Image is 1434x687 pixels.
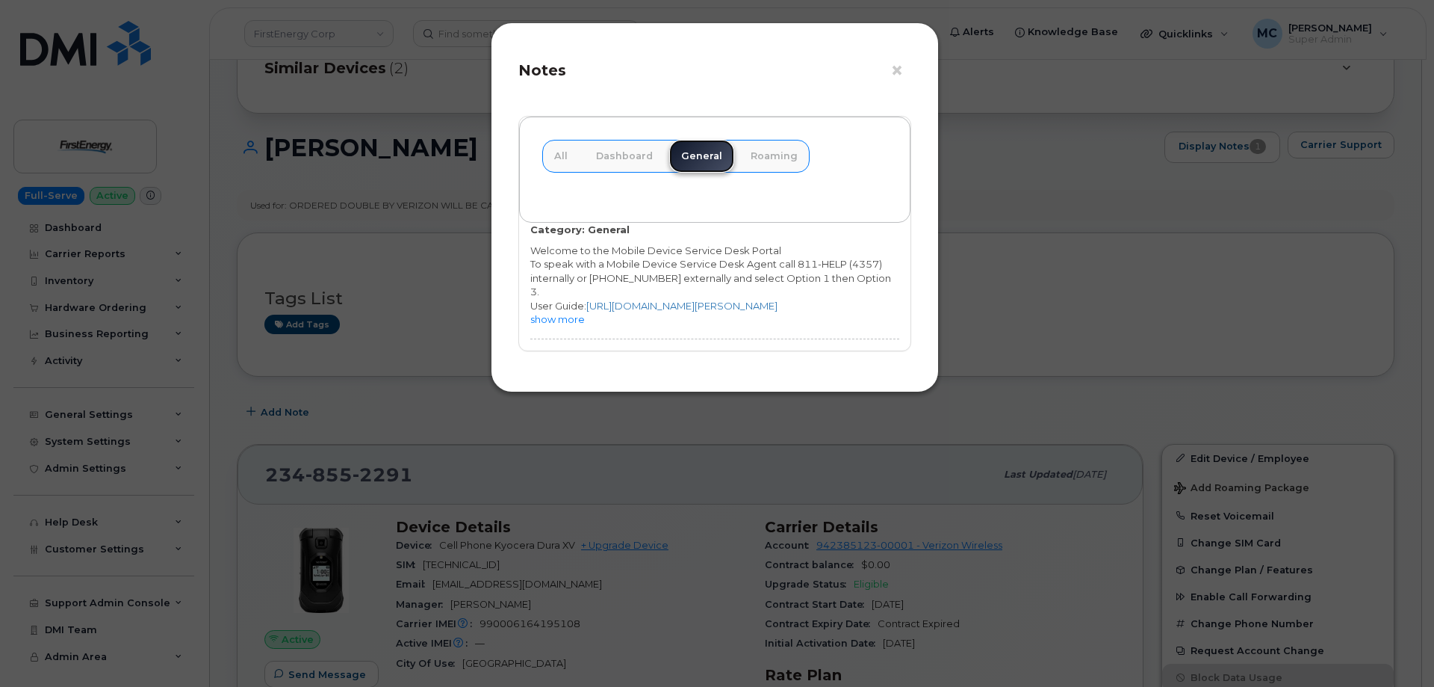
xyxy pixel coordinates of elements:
[530,299,899,313] div: User Guide:
[518,61,911,79] h4: Notes
[739,140,810,173] a: Roaming
[890,60,911,82] button: ×
[584,140,665,173] a: Dashboard
[530,244,899,258] div: Welcome to the Mobile Device Service Desk Portal
[530,224,630,235] strong: Category: General
[669,140,734,173] a: General
[530,313,585,325] a: show more
[530,257,899,299] div: To speak with a Mobile Device Service Desk Agent call 811-HELP (4357) internally or [PHONE_NUMBER...
[542,140,580,173] a: All
[586,300,777,312] a: [URL][DOMAIN_NAME][PERSON_NAME]
[1369,622,1423,676] iframe: Messenger Launcher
